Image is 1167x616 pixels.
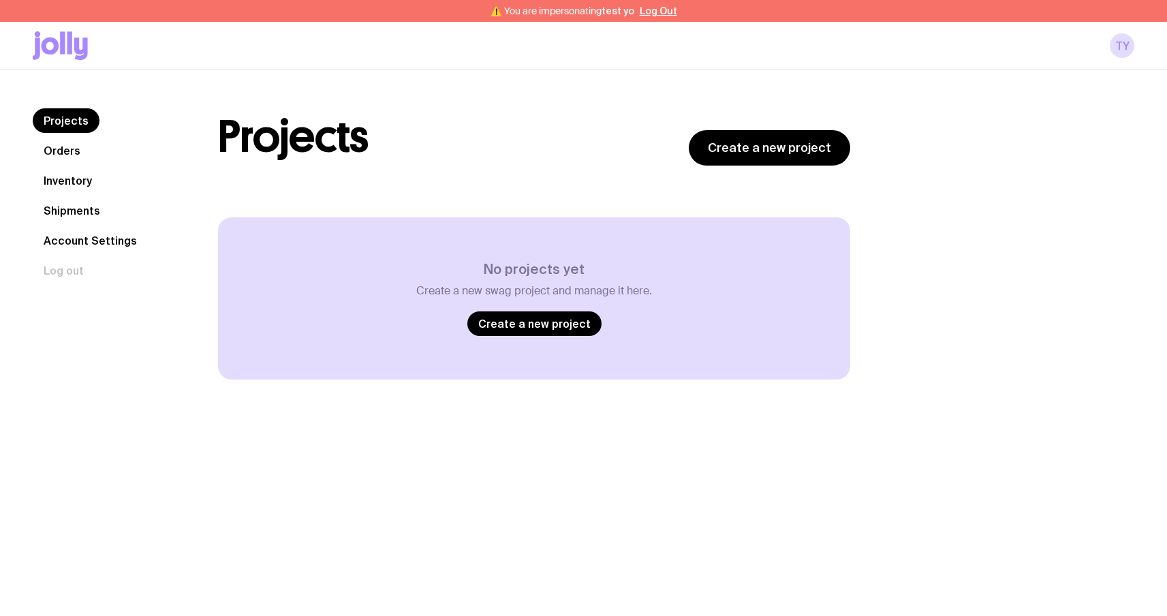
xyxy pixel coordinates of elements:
a: Projects [33,108,99,133]
a: Inventory [33,168,103,193]
a: Orders [33,138,91,163]
a: Create a new project [467,311,602,336]
span: ⚠️ You are impersonating [491,5,634,16]
h1: Projects [218,115,369,159]
a: Shipments [33,198,111,223]
p: Create a new swag project and manage it here. [416,284,652,298]
button: Log out [33,258,95,283]
a: Create a new project [689,130,850,166]
button: Log Out [640,5,677,16]
span: test yo [602,5,634,16]
h3: No projects yet [416,261,652,277]
a: Account Settings [33,228,148,253]
a: ty [1110,33,1134,58]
